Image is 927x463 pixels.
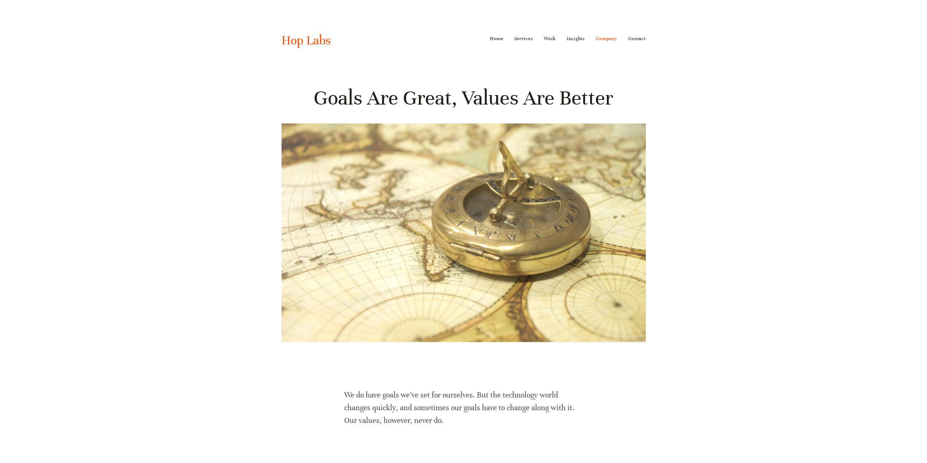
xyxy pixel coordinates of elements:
a: Contact [628,33,646,44]
a: Services [514,33,533,44]
a: Work [544,33,556,44]
a: Hop Labs [282,33,331,48]
img: antique-compass-direction-269771.jpg [282,123,646,342]
a: Home [490,33,503,44]
a: Company [596,33,617,44]
a: Insights [567,33,585,44]
p: We do have goals we’ve set for ourselves. But the technology world changes quickly, and sometimes... [344,389,583,427]
h1: Goals Are Great, Values Are Better [282,85,646,111]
